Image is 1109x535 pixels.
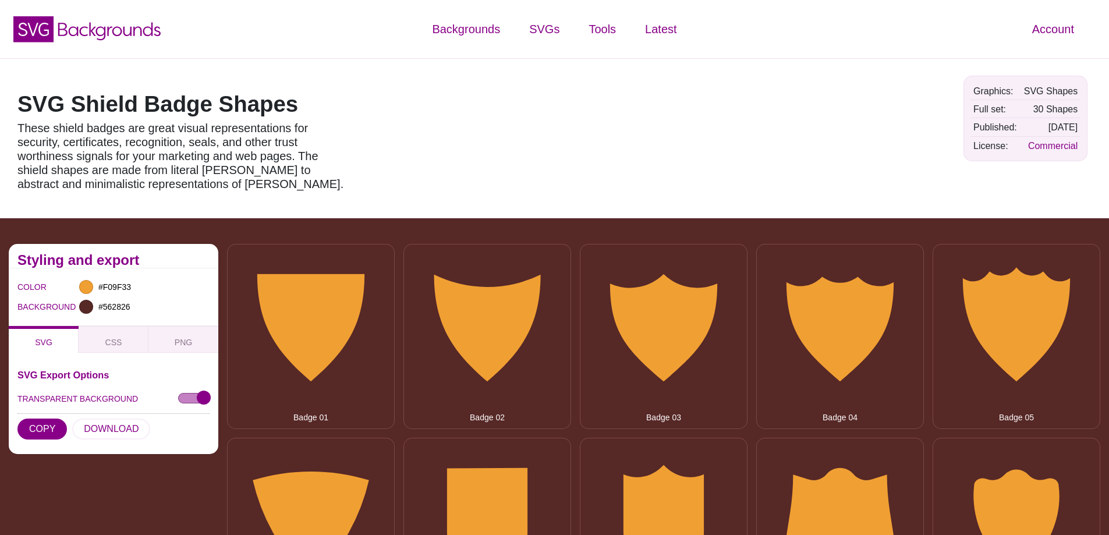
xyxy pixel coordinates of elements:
a: Tools [574,12,630,47]
button: COPY [17,419,67,440]
td: Full set: [970,101,1020,118]
button: Badge 04 [756,244,924,429]
label: BACKGROUND [17,299,32,314]
td: [DATE] [1021,119,1081,136]
a: SVGs [515,12,574,47]
button: Badge 05 [933,244,1100,429]
h1: SVG Shield Badge Shapes [17,93,349,115]
p: These shield badges are great visual representations for security, certificates, recognition, sea... [17,121,349,191]
a: Latest [630,12,691,47]
button: Badge 02 [403,244,571,429]
td: Graphics: [970,83,1020,100]
td: 30 Shapes [1021,101,1081,118]
h3: SVG Export Options [17,370,210,380]
a: Backgrounds [417,12,515,47]
button: Badge 03 [580,244,747,429]
a: Account [1018,12,1089,47]
button: PNG [148,326,218,353]
td: SVG Shapes [1021,83,1081,100]
td: License: [970,137,1020,154]
td: Published: [970,119,1020,136]
label: COLOR [17,279,32,295]
a: Commercial [1028,141,1078,151]
h2: Styling and export [17,256,210,265]
span: PNG [175,338,192,347]
button: DOWNLOAD [72,419,150,440]
button: Badge 01 [227,244,395,429]
button: CSS [79,326,148,353]
span: CSS [105,338,122,347]
label: TRANSPARENT BACKGROUND [17,391,138,406]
